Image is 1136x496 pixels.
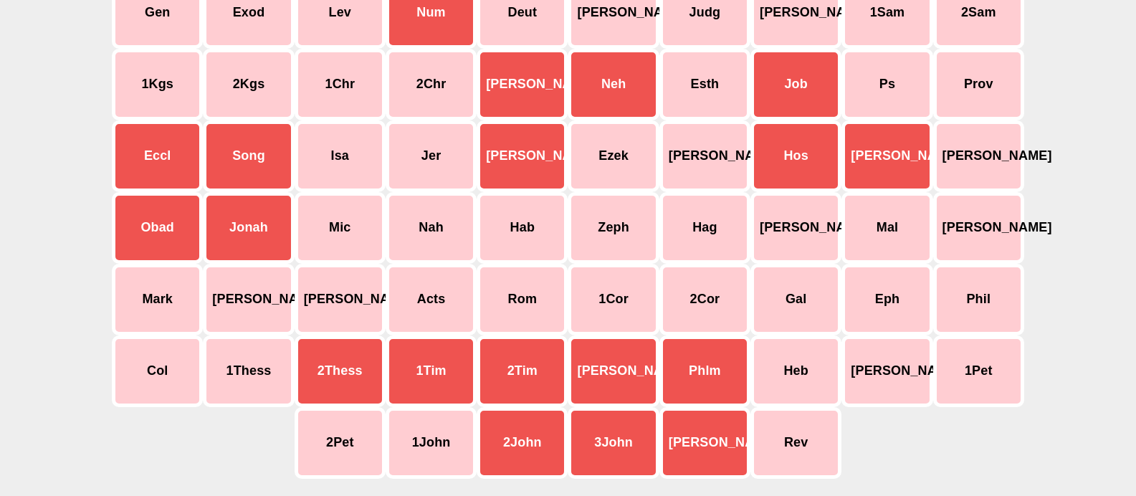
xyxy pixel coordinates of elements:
div: Hag [659,192,750,264]
div: Eccl [112,120,203,192]
div: 2Cor [659,264,750,335]
div: Mal [841,192,932,264]
div: Hos [750,120,841,192]
div: Ps [841,49,932,120]
div: Rev [750,407,841,479]
div: Isa [295,120,386,192]
div: 2Kgs [203,49,294,120]
div: 1John [386,407,477,479]
div: Jer [386,120,477,192]
div: [PERSON_NAME] [659,120,750,192]
div: 1Thess [203,335,294,407]
div: 1Chr [295,49,386,120]
div: [PERSON_NAME] [933,192,1024,264]
div: Song [203,120,294,192]
div: Rom [477,264,568,335]
div: Prov [933,49,1024,120]
div: [PERSON_NAME] [841,335,932,407]
div: Gal [750,264,841,335]
iframe: Drift Widget Chat Controller [1064,424,1119,479]
div: [PERSON_NAME] [933,120,1024,192]
div: 3John [568,407,659,479]
div: Zeph [568,192,659,264]
div: 2Tim [477,335,568,407]
div: Ezek [568,120,659,192]
div: Mic [295,192,386,264]
div: Phil [933,264,1024,335]
div: Phlm [659,335,750,407]
div: 1Cor [568,264,659,335]
div: [PERSON_NAME] [477,49,568,120]
div: 2John [477,407,568,479]
div: 2Chr [386,49,477,120]
div: [PERSON_NAME] [203,264,294,335]
div: [PERSON_NAME] [477,120,568,192]
div: Obad [112,192,203,264]
div: Neh [568,49,659,120]
div: Esth [659,49,750,120]
div: Acts [386,264,477,335]
div: Col [112,335,203,407]
div: Nah [386,192,477,264]
div: [PERSON_NAME] [295,264,386,335]
div: Eph [841,264,932,335]
div: 1Tim [386,335,477,407]
div: 1Kgs [112,49,203,120]
div: 2Pet [295,407,386,479]
div: Hab [477,192,568,264]
div: [PERSON_NAME] [659,407,750,479]
div: Jonah [203,192,294,264]
div: Heb [750,335,841,407]
div: 2Thess [295,335,386,407]
div: 1Pet [933,335,1024,407]
div: [PERSON_NAME] [568,335,659,407]
div: [PERSON_NAME] [841,120,932,192]
div: Job [750,49,841,120]
div: [PERSON_NAME] [750,192,841,264]
div: Mark [112,264,203,335]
